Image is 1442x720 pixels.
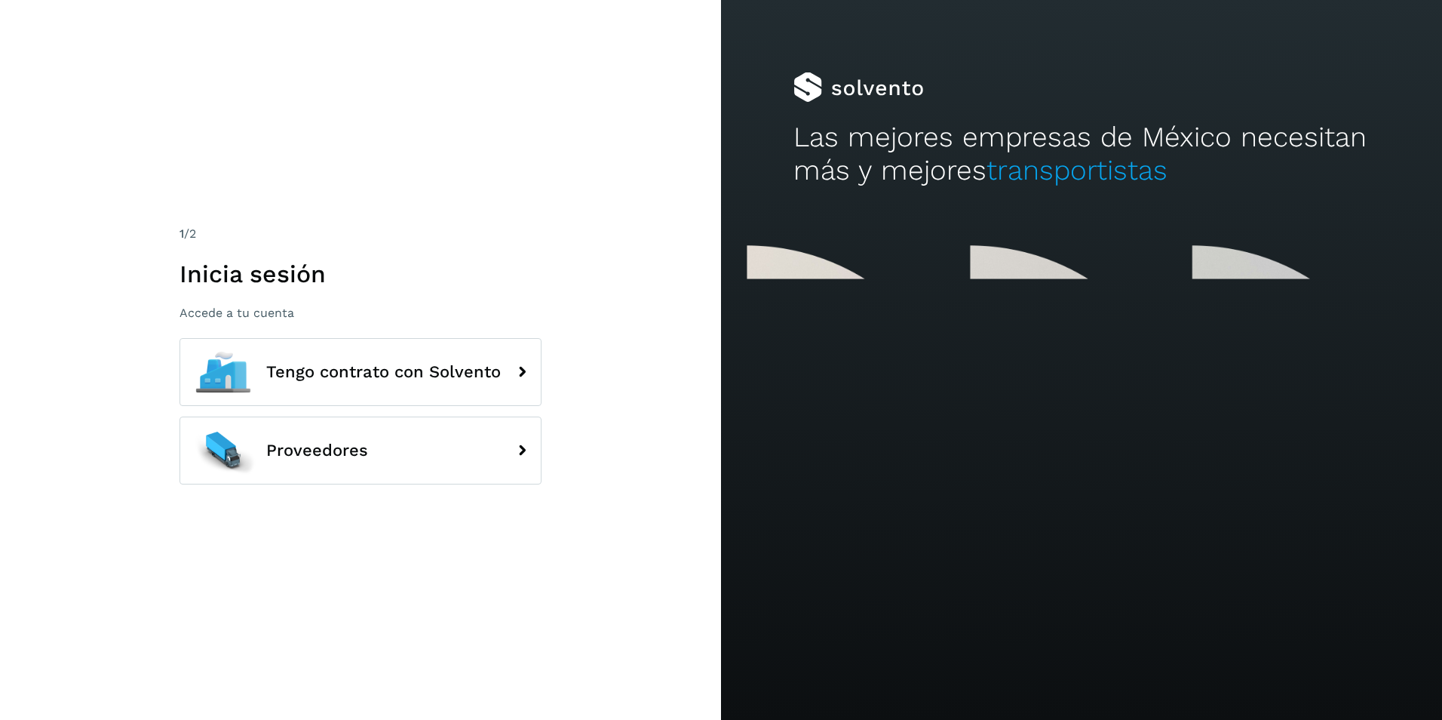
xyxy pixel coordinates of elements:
span: transportistas [986,154,1167,186]
p: Accede a tu cuenta [179,306,542,320]
h1: Inicia sesión [179,260,542,288]
span: Tengo contrato con Solvento [266,363,501,381]
button: Proveedores [179,417,542,485]
div: /2 [179,225,542,243]
button: Tengo contrato con Solvento [179,338,542,406]
h2: Las mejores empresas de México necesitan más y mejores [793,121,1370,188]
span: 1 [179,226,184,241]
span: Proveedores [266,442,368,460]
